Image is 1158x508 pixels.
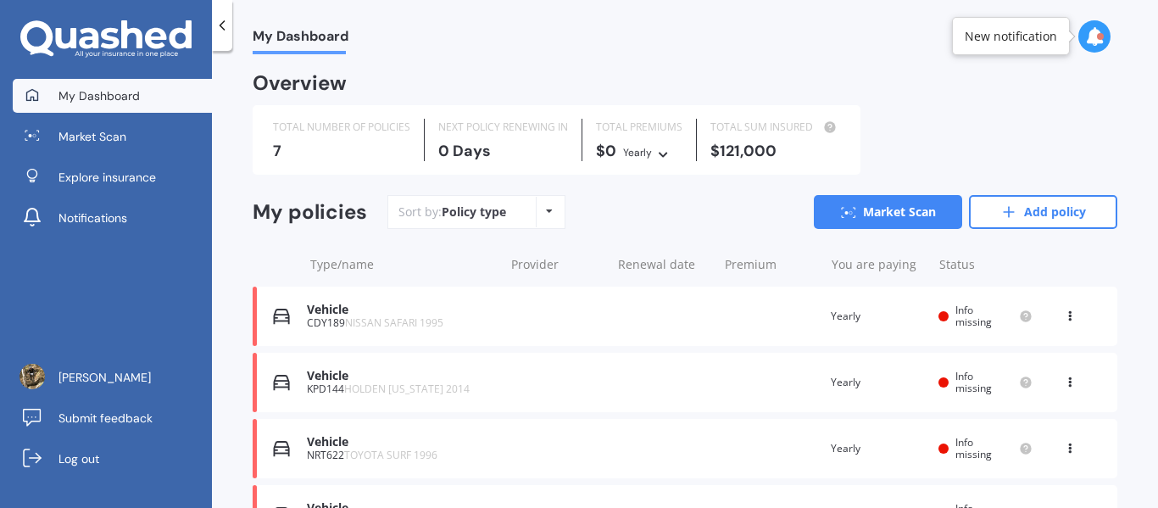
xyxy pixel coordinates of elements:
[969,195,1117,229] a: Add policy
[13,442,212,476] a: Log out
[596,142,682,161] div: $0
[310,256,498,273] div: Type/name
[814,195,962,229] a: Market Scan
[511,256,604,273] div: Provider
[955,435,992,461] span: Info missing
[623,144,652,161] div: Yearly
[253,28,348,51] span: My Dashboard
[13,160,212,194] a: Explore insurance
[273,374,290,391] img: Vehicle
[710,142,840,159] div: $121,000
[831,374,925,391] div: Yearly
[307,369,495,383] div: Vehicle
[253,75,347,92] div: Overview
[618,256,711,273] div: Renewal date
[710,119,840,136] div: TOTAL SUM INSURED
[58,128,126,145] span: Market Scan
[58,169,156,186] span: Explore insurance
[939,256,1033,273] div: Status
[58,410,153,427] span: Submit feedback
[13,201,212,235] a: Notifications
[832,256,925,273] div: You are paying
[307,317,495,329] div: CDY189
[13,79,212,113] a: My Dashboard
[19,364,45,389] img: ACg8ocLAEfOgyMlHue-wCqb4tBGofLTJO60G4CbgGiTrNVOSzUbZjL4a=s96-c
[307,449,495,461] div: NRT622
[955,303,992,329] span: Info missing
[13,360,212,394] a: [PERSON_NAME]
[253,200,367,225] div: My policies
[58,209,127,226] span: Notifications
[307,383,495,395] div: KPD144
[307,303,495,317] div: Vehicle
[58,450,99,467] span: Log out
[438,119,568,136] div: NEXT POLICY RENEWING IN
[273,440,290,457] img: Vehicle
[442,204,506,221] div: Policy type
[273,308,290,325] img: Vehicle
[58,369,151,386] span: [PERSON_NAME]
[438,142,568,159] div: 0 Days
[307,435,495,449] div: Vehicle
[344,382,470,396] span: HOLDEN [US_STATE] 2014
[596,119,682,136] div: TOTAL PREMIUMS
[58,87,140,104] span: My Dashboard
[831,308,925,325] div: Yearly
[398,204,506,221] div: Sort by:
[725,256,818,273] div: Premium
[345,315,443,330] span: NISSAN SAFARI 1995
[344,448,437,462] span: TOYOTA SURF 1996
[13,401,212,435] a: Submit feedback
[955,369,992,395] span: Info missing
[273,119,410,136] div: TOTAL NUMBER OF POLICIES
[831,440,925,457] div: Yearly
[273,142,410,159] div: 7
[965,28,1057,45] div: New notification
[13,120,212,154] a: Market Scan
